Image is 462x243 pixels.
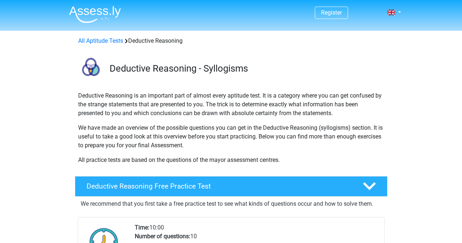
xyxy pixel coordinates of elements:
a: Deductive Reasoning Free Practice Test [72,176,390,197]
p: We have made an overview of the possible questions you can get in the Deductive Reasoning (syllog... [78,124,384,150]
img: Assessly [69,6,121,23]
div: Deductive Reasoning [75,37,387,45]
a: All Aptitude Tests [78,37,123,44]
b: Time: [135,224,149,231]
a: Register [321,9,342,16]
p: Deductive Reasoning is an important part of almost every aptitude test. It is a category where yo... [78,91,384,118]
img: deductive reasoning [75,54,106,85]
b: Number of questions: [135,233,190,240]
h3: Deductive Reasoning - Syllogisms [110,63,382,74]
p: All practice tests are based on the questions of the mayor assessment centres. [78,156,384,164]
h4: Deductive Reasoning Free Practice Test [87,182,351,190]
p: We recommend that you first take a free practice test to see what kinds of questions occur and ho... [81,200,382,208]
